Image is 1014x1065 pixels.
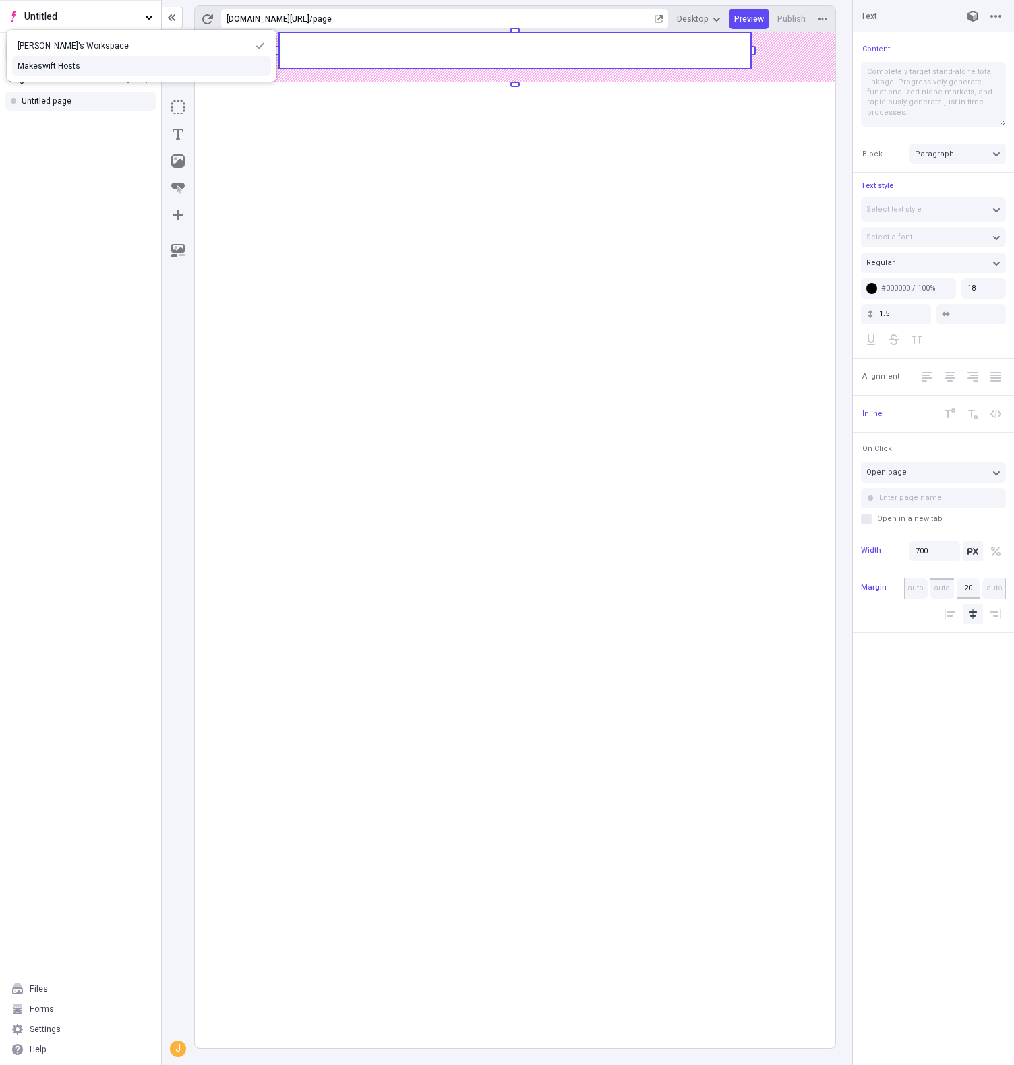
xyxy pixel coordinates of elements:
button: Pixels [963,541,983,561]
button: Button [166,176,190,200]
button: Subscript [963,404,983,424]
button: Paragraph [909,144,1006,164]
button: Percentage [986,541,1006,561]
input: auto [957,578,980,599]
div: Untitled page [22,96,145,106]
button: Open page [861,462,1006,483]
button: Center Align [940,367,960,387]
div: / [309,13,313,24]
button: Inline [860,406,885,422]
span: Margin [861,582,887,594]
button: Publish [772,9,811,29]
span: On Click [862,444,892,454]
button: Align left [940,604,960,624]
span: Select text style [866,204,922,215]
input: Enter page name [861,488,1006,508]
span: Block [862,149,883,159]
button: Code [986,404,1006,424]
div: Forms [30,1004,54,1014]
div: page [313,13,652,24]
textarea: Completely target stand-alone total linkage. Progressively generate functionalized niche markets,... [861,62,1006,127]
span: Desktop [677,13,709,24]
span: Preview [734,13,764,24]
button: Superscript [940,404,960,424]
div: Settings [30,1024,61,1035]
button: Justify [986,367,1006,387]
div: Suggestions [7,30,276,82]
button: Align right [986,604,1006,624]
span: Untitled [24,9,140,24]
span: Content [862,44,890,54]
span: Paragraph [915,148,954,160]
button: Block [860,146,885,162]
button: On Click [860,441,895,457]
button: Align center [963,604,983,624]
div: J [171,1042,185,1056]
span: Inline [862,408,883,419]
span: Publish [777,13,806,24]
button: Image [166,149,190,173]
span: Regular [866,257,895,268]
button: Alignment [860,369,902,385]
button: Select text style [861,197,1006,222]
div: Makeswift Hosts [18,61,266,71]
div: Files [30,983,48,994]
button: Preview [729,9,769,29]
button: Text [166,122,190,146]
button: Content [860,40,893,57]
button: Right Align [963,367,983,387]
span: Alignment [862,371,899,382]
span: Open page [866,466,907,478]
span: Select a font [866,231,912,243]
div: Help [30,1044,47,1055]
label: Open in a new tab [861,514,1006,524]
div: [URL][DOMAIN_NAME] [227,13,309,24]
button: #000000 / 100% [861,278,956,299]
span: Width [861,545,881,556]
input: Text [861,10,949,22]
button: Left Align [917,367,937,387]
button: Regular [861,253,1006,273]
button: Select a font [861,227,1006,247]
button: Desktop [672,9,726,29]
input: auto [904,578,928,599]
input: auto [930,578,954,599]
div: #000000 / 100% [881,283,951,293]
input: auto [982,578,1006,599]
div: [PERSON_NAME]'s Workspace [18,40,249,51]
button: Box [166,95,190,119]
span: Text style [861,180,893,191]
